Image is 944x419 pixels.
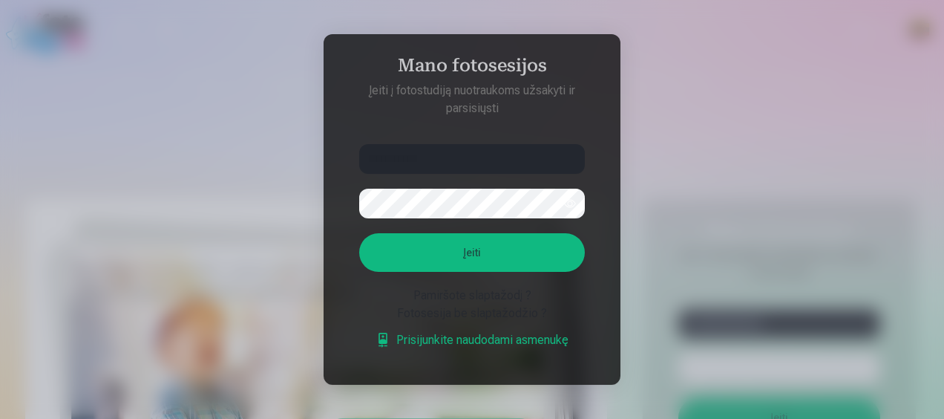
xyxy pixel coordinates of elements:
h4: Mano fotosesijos [344,55,600,82]
button: Įeiti [359,233,585,272]
a: Prisijunkite naudodami asmenukę [376,331,568,349]
p: Įeiti į fotostudiją nuotraukoms užsakyti ir parsisiųsti [344,82,600,117]
div: Fotosesija be slaptažodžio ? [359,305,585,322]
div: Pamiršote slaptažodį ? [359,287,585,305]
